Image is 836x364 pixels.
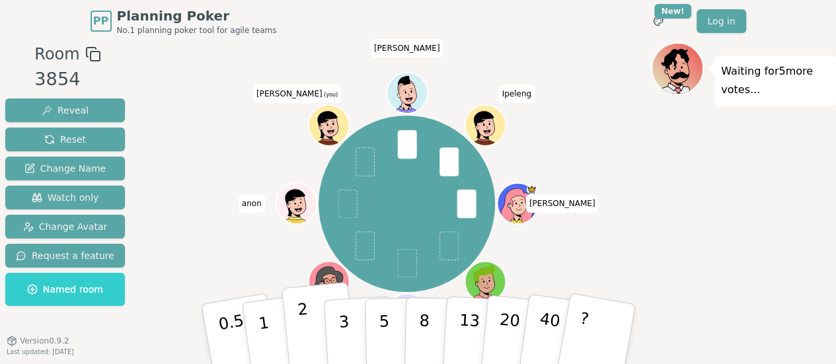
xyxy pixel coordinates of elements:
[34,42,79,66] span: Room
[27,283,103,296] span: Named room
[7,336,69,346] button: Version0.9.2
[526,184,536,194] span: Norval is the host
[42,104,89,117] span: Reveal
[24,162,106,175] span: Change Name
[526,194,599,213] span: Click to change your name
[253,85,341,103] span: Click to change your name
[5,215,125,238] button: Change Avatar
[239,194,265,213] span: Click to change your name
[5,157,125,180] button: Change Name
[91,7,277,36] a: PPPlanning PokerNo.1 planning poker tool for agile teams
[34,66,100,93] div: 3854
[721,62,829,99] p: Waiting for 5 more votes...
[309,106,348,145] button: Click to change your avatar
[646,9,670,33] button: New!
[697,9,745,33] a: Log in
[16,249,114,262] span: Request a feature
[117,25,277,36] span: No.1 planning poker tool for agile teams
[498,85,534,103] span: Click to change your name
[20,336,69,346] span: Version 0.9.2
[32,191,99,204] span: Watch only
[323,92,338,98] span: (you)
[5,98,125,122] button: Reveal
[5,186,125,209] button: Watch only
[654,4,692,18] div: New!
[117,7,277,25] span: Planning Poker
[93,13,108,29] span: PP
[44,133,86,146] span: Reset
[371,39,443,57] span: Click to change your name
[5,244,125,268] button: Request a feature
[5,127,125,151] button: Reset
[5,273,125,306] button: Named room
[23,220,108,233] span: Change Avatar
[7,348,74,355] span: Last updated: [DATE]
